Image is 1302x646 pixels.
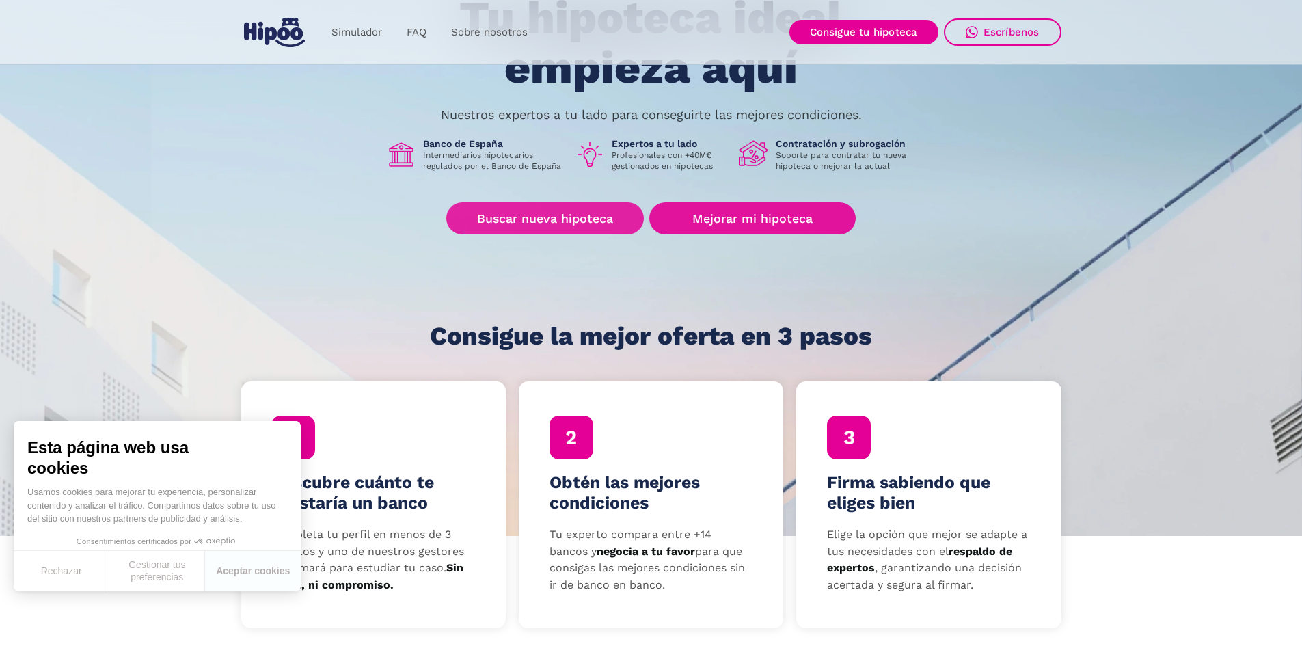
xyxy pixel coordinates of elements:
[984,26,1040,38] div: Escríbenos
[271,561,463,591] strong: Sin coste, ni compromiso.
[649,202,855,234] a: Mejorar mi hipoteca
[271,472,475,513] h4: Descubre cuánto te prestaría un banco
[423,150,564,172] p: Intermediarios hipotecarios regulados por el Banco de España
[776,150,917,172] p: Soporte para contratar tu nueva hipoteca o mejorar la actual
[827,526,1031,594] p: Elige la opción que mejor se adapte a tus necesidades con el , garantizando una decisión acertada...
[550,526,753,594] p: Tu experto compara entre +14 bancos y para que consigas las mejores condiciones sin ir de banco e...
[271,526,475,594] p: Completa tu perfil en menos de 3 minutos y uno de nuestros gestores te llamará para estudiar tu c...
[241,12,308,53] a: home
[776,137,917,150] h1: Contratación y subrogación
[612,137,728,150] h1: Expertos a tu lado
[446,202,644,234] a: Buscar nueva hipoteca
[430,323,872,350] h1: Consigue la mejor oferta en 3 pasos
[441,109,862,120] p: Nuestros expertos a tu lado para conseguirte las mejores condiciones.
[394,19,439,46] a: FAQ
[439,19,540,46] a: Sobre nosotros
[789,20,938,44] a: Consigue tu hipoteca
[612,150,728,172] p: Profesionales con +40M€ gestionados en hipotecas
[423,137,564,150] h1: Banco de España
[319,19,394,46] a: Simulador
[550,472,753,513] h4: Obtén las mejores condiciones
[827,472,1031,513] h4: Firma sabiendo que eliges bien
[597,545,695,558] strong: negocia a tu favor
[944,18,1061,46] a: Escríbenos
